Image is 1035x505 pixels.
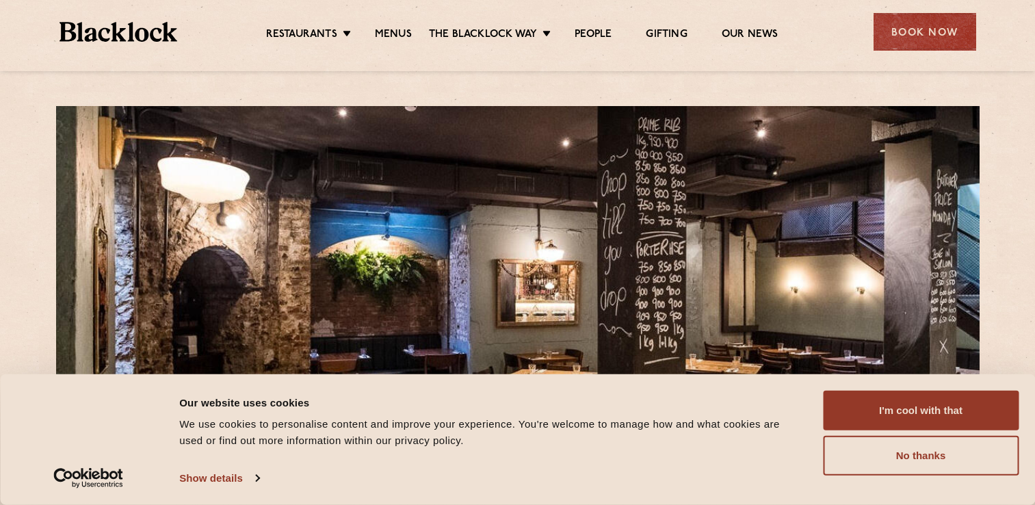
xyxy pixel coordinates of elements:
[179,416,792,449] div: We use cookies to personalise content and improve your experience. You're welcome to manage how a...
[874,13,976,51] div: Book Now
[823,391,1019,430] button: I'm cool with that
[646,28,687,43] a: Gifting
[179,394,792,411] div: Our website uses cookies
[266,28,337,43] a: Restaurants
[60,22,178,42] img: BL_Textured_Logo-footer-cropped.svg
[375,28,412,43] a: Menus
[722,28,778,43] a: Our News
[575,28,612,43] a: People
[823,436,1019,476] button: No thanks
[429,28,537,43] a: The Blacklock Way
[29,468,148,489] a: Usercentrics Cookiebot - opens in a new window
[179,468,259,489] a: Show details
